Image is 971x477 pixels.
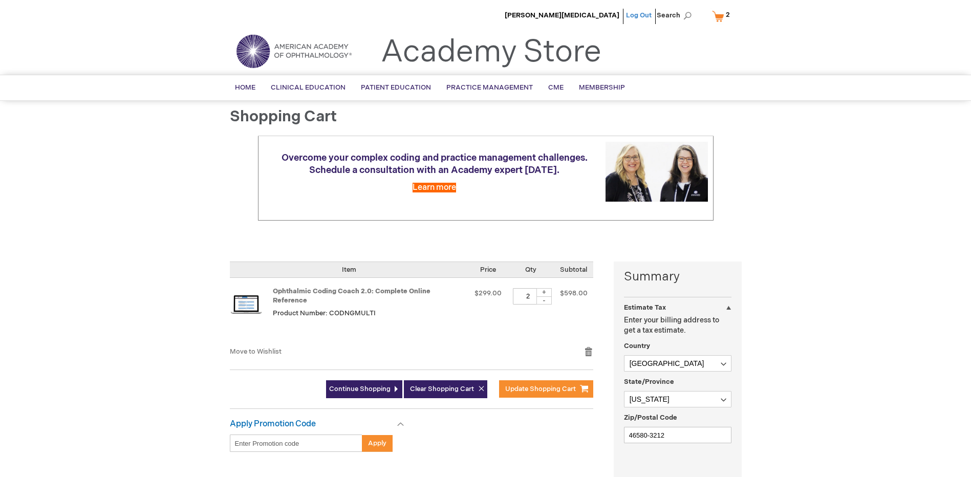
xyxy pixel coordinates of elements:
img: Ophthalmic Coding Coach 2.0: Complete Online Reference [230,288,263,321]
a: [PERSON_NAME][MEDICAL_DATA] [505,11,619,19]
div: - [536,296,552,305]
span: $299.00 [474,289,502,297]
span: Continue Shopping [329,385,391,393]
span: Practice Management [446,83,533,92]
span: Zip/Postal Code [624,414,677,422]
span: CME [548,83,564,92]
a: Continue Shopping [326,380,402,398]
p: Enter your billing address to get a tax estimate. [624,315,731,336]
img: Schedule a consultation with an Academy expert today [606,142,708,202]
span: Price [480,266,496,274]
span: Overcome your complex coding and practice management challenges. Schedule a consultation with an ... [282,153,588,176]
a: Learn more [413,183,456,192]
a: Move to Wishlist [230,348,282,356]
span: Country [624,342,650,350]
span: State/Province [624,378,674,386]
span: Clear Shopping Cart [410,385,474,393]
span: Search [657,5,696,26]
span: 2 [726,11,730,19]
strong: Apply Promotion Code [230,419,316,429]
a: Ophthalmic Coding Coach 2.0: Complete Online Reference [230,288,273,336]
span: Membership [579,83,625,92]
a: Log Out [626,11,652,19]
a: 2 [710,7,737,25]
a: Academy Store [381,34,601,71]
input: Enter Promotion code [230,435,362,452]
div: + [536,288,552,297]
span: Subtotal [560,266,587,274]
span: Apply [368,439,386,447]
button: Apply [362,435,393,452]
button: Update Shopping Cart [499,380,593,398]
strong: Summary [624,268,731,286]
strong: Estimate Tax [624,303,666,312]
span: Clinical Education [271,83,346,92]
span: Qty [525,266,536,274]
span: Product Number: CODNGMULTI [273,309,376,317]
span: $598.00 [560,289,588,297]
span: Update Shopping Cart [505,385,576,393]
button: Clear Shopping Cart [404,380,487,398]
span: Patient Education [361,83,431,92]
span: Item [342,266,356,274]
span: Home [235,83,255,92]
input: Qty [513,288,544,305]
span: Shopping Cart [230,107,337,126]
a: Ophthalmic Coding Coach 2.0: Complete Online Reference [273,287,430,305]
